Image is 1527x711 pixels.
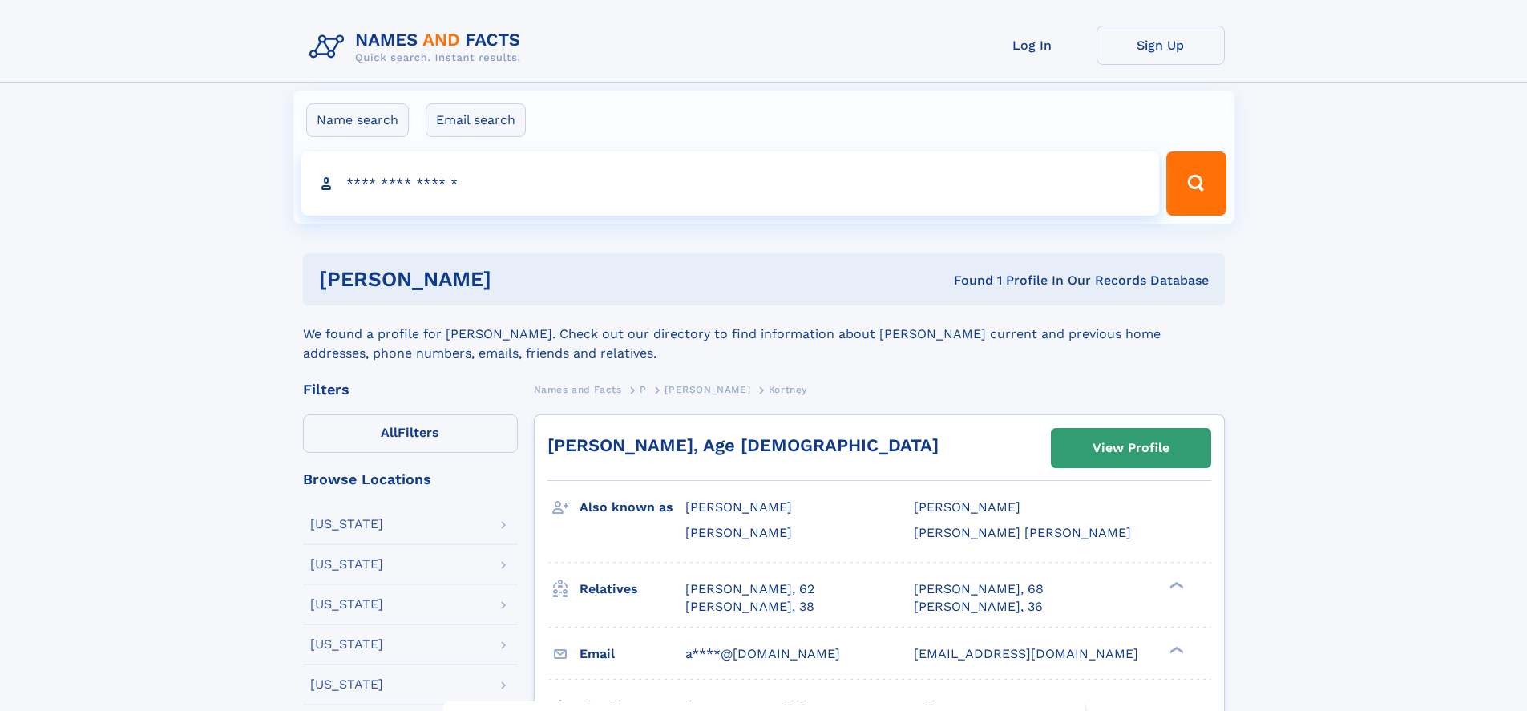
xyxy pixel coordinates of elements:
span: [PERSON_NAME] [914,499,1020,515]
a: [PERSON_NAME], Age [DEMOGRAPHIC_DATA] [547,435,939,455]
div: Filters [303,382,518,397]
button: Search Button [1166,151,1226,216]
a: [PERSON_NAME], 68 [914,580,1044,598]
span: [EMAIL_ADDRESS][DOMAIN_NAME] [914,646,1138,661]
h3: Also known as [580,494,685,521]
div: [US_STATE] [310,638,383,651]
span: [PERSON_NAME] [685,525,792,540]
div: Browse Locations [303,472,518,487]
span: [PERSON_NAME] [PERSON_NAME] [914,525,1131,540]
div: [US_STATE] [310,518,383,531]
label: Filters [303,414,518,453]
img: Logo Names and Facts [303,26,534,69]
div: ❯ [1165,580,1185,590]
a: Log In [968,26,1097,65]
div: ❯ [1165,644,1185,655]
span: P [640,384,647,395]
label: Name search [306,103,409,137]
div: Found 1 Profile In Our Records Database [722,272,1209,289]
input: search input [301,151,1160,216]
a: [PERSON_NAME], 62 [685,580,814,598]
a: [PERSON_NAME], 36 [914,598,1043,616]
a: Names and Facts [534,379,622,399]
div: [US_STATE] [310,678,383,691]
h3: Email [580,640,685,668]
a: Sign Up [1097,26,1225,65]
div: View Profile [1093,430,1169,467]
a: P [640,379,647,399]
a: [PERSON_NAME], 38 [685,598,814,616]
span: All [381,425,398,440]
span: [PERSON_NAME] [685,499,792,515]
div: [US_STATE] [310,558,383,571]
label: Email search [426,103,526,137]
div: [US_STATE] [310,598,383,611]
div: We found a profile for [PERSON_NAME]. Check out our directory to find information about [PERSON_N... [303,305,1225,363]
h1: [PERSON_NAME] [319,269,723,289]
a: View Profile [1052,429,1210,467]
h3: Relatives [580,576,685,603]
a: [PERSON_NAME] [665,379,750,399]
span: [PERSON_NAME] [665,384,750,395]
span: Kortney [769,384,807,395]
